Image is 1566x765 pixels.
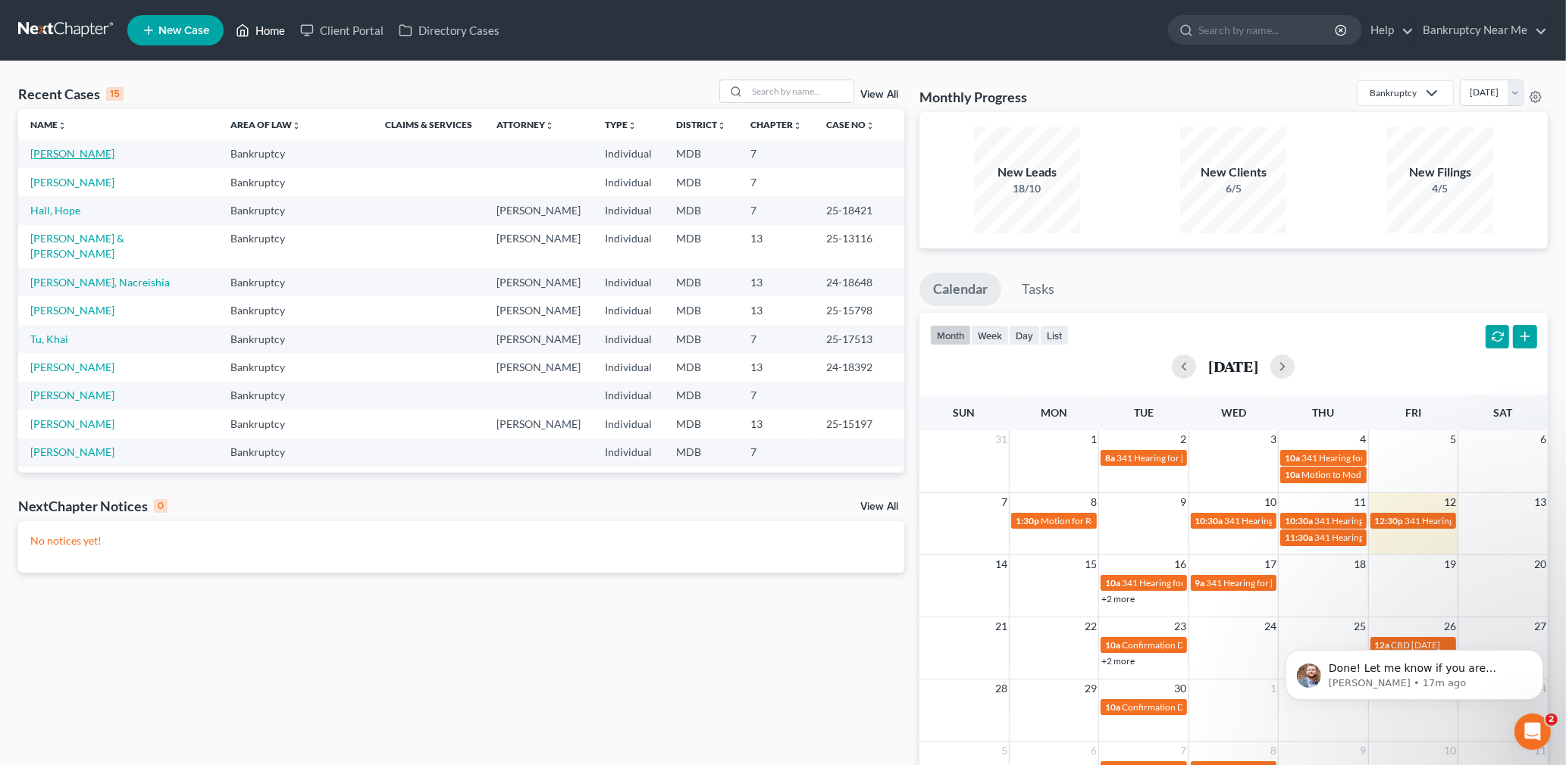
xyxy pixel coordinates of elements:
td: Individual [593,139,664,167]
a: Tasks [1008,273,1068,306]
i: unfold_more [58,121,67,130]
span: 10:30a [1195,515,1223,526]
a: Home [228,17,293,44]
a: Bankruptcy Near Me [1415,17,1547,44]
td: MDB [664,353,738,381]
span: 24 [1263,617,1278,635]
i: unfold_more [628,121,637,130]
td: MDB [664,296,738,324]
td: [PERSON_NAME] [484,410,593,438]
span: 10 [1442,742,1458,760]
a: [PERSON_NAME] [30,361,114,373]
td: 25-15197 [814,410,904,438]
td: Individual [593,467,664,495]
td: 7 [738,168,814,196]
span: 5 [1000,742,1009,760]
input: Search by name... [747,80,853,102]
td: Individual [593,196,664,224]
span: 21 [994,617,1009,635]
td: 25-13116 [814,225,904,268]
a: Case Nounfold_more [826,119,875,130]
span: 341 Hearing for [PERSON_NAME], Cleopathra [1301,452,1486,464]
span: 17 [1263,555,1278,573]
span: 10a [1105,577,1120,589]
span: 1 [1089,430,1098,448]
div: 15 [106,87,124,101]
td: Bankruptcy [219,168,373,196]
span: 25 [1353,617,1368,635]
td: 7 [738,139,814,167]
i: unfold_more [717,121,726,130]
i: unfold_more [793,121,802,130]
td: Bankruptcy [219,353,373,381]
span: 29 [1083,679,1098,698]
td: 7 [738,325,814,353]
a: Directory Cases [391,17,507,44]
td: [PERSON_NAME] [484,196,593,224]
span: 10a [1285,469,1300,480]
td: [PERSON_NAME] [484,467,593,495]
td: Bankruptcy [219,225,373,268]
span: Motion for Relief Hearing [1041,515,1142,526]
a: [PERSON_NAME] [30,304,114,317]
button: day [1009,325,1040,345]
a: [PERSON_NAME] [30,417,114,430]
a: Nameunfold_more [30,119,67,130]
td: MDB [664,268,738,296]
a: +2 more [1101,655,1135,667]
td: Bankruptcy [219,325,373,353]
span: 18 [1353,555,1368,573]
button: month [930,325,971,345]
button: week [971,325,1009,345]
td: Bankruptcy [219,410,373,438]
td: 24-18392 [814,353,904,381]
td: 13 [738,225,814,268]
td: Individual [593,168,664,196]
span: Sat [1493,406,1512,419]
span: Sun [954,406,976,419]
span: Mon [1041,406,1067,419]
a: Typeunfold_more [605,119,637,130]
div: New Clients [1180,164,1286,181]
button: list [1040,325,1069,345]
span: 5 [1449,430,1458,448]
span: 10 [1263,493,1278,511]
span: 2 [1546,713,1558,726]
span: 22 [1083,617,1098,635]
td: Individual [593,382,664,410]
span: 8 [1089,493,1098,511]
div: New Filings [1387,164,1493,181]
td: [PERSON_NAME] [484,353,593,381]
span: 10a [1285,452,1300,464]
span: 6 [1539,430,1548,448]
div: 6/5 [1180,181,1286,196]
td: MDB [664,410,738,438]
div: Recent Cases [18,85,124,103]
span: 14 [994,555,1009,573]
iframe: Intercom live chat [1514,713,1551,750]
td: [PERSON_NAME] [484,225,593,268]
span: 3 [1269,430,1278,448]
div: 18/10 [974,181,1080,196]
td: 7 [738,467,814,495]
span: 19 [1442,555,1458,573]
a: Help [1363,17,1414,44]
td: [PERSON_NAME] [484,325,593,353]
td: Bankruptcy [219,439,373,467]
span: 341 Hearing for [PERSON_NAME] [1117,452,1252,464]
td: Bankruptcy [219,196,373,224]
td: MDB [664,467,738,495]
a: Area of Lawunfold_more [231,119,302,130]
h2: [DATE] [1208,358,1258,374]
span: 11:30a [1285,532,1313,543]
td: Individual [593,225,664,268]
span: 11 [1353,493,1368,511]
a: Attorneyunfold_more [496,119,554,130]
span: 10a [1105,701,1120,713]
a: [PERSON_NAME] [30,176,114,189]
td: Bankruptcy [219,382,373,410]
